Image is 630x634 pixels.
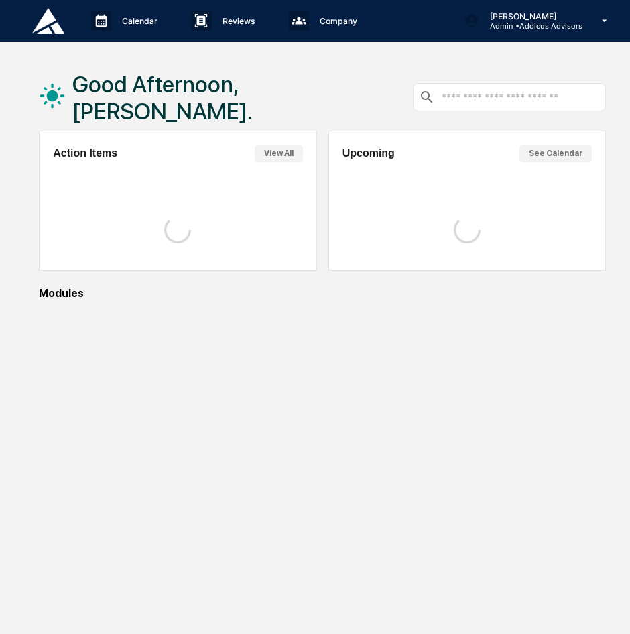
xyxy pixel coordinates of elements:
button: View All [255,145,303,162]
p: Calendar [111,16,164,26]
img: logo [32,8,64,34]
p: Admin • Addicus Advisors [479,21,582,31]
h1: Good Afternoon, [PERSON_NAME]. [72,71,413,125]
button: See Calendar [519,145,592,162]
p: Company [309,16,364,26]
p: Reviews [212,16,262,26]
h2: Action Items [53,147,117,160]
h2: Upcoming [342,147,395,160]
p: [PERSON_NAME] [479,11,582,21]
div: Modules [39,287,606,300]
